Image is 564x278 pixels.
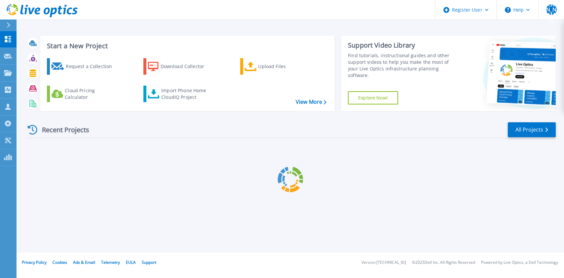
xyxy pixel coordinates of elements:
div: Cloud Pricing Calculator [65,87,118,100]
div: Find tutorials, instructional guides and other support videos to help you make the most of your L... [348,52,456,79]
div: Upload Files [258,60,311,73]
li: Powered by Live Optics, a Dell Technology [481,260,558,265]
a: Explore Now! [348,91,398,104]
a: Ads & Email [73,259,95,265]
div: Import Phone Home CloudIQ Project [161,87,213,100]
a: Cloud Pricing Calculator [47,86,121,102]
a: Download Collector [143,58,217,75]
div: Request a Collection [66,60,119,73]
h3: Start a New Project [47,42,326,50]
a: Support [142,259,156,265]
div: Download Collector [161,60,213,73]
a: Request a Collection [47,58,121,75]
a: Upload Files [240,58,314,75]
a: Privacy Policy [22,259,47,265]
li: © 2025 Dell Inc. All Rights Reserved [412,260,475,265]
div: Recent Projects [25,122,98,138]
a: Telemetry [101,259,120,265]
a: All Projects [508,122,556,137]
a: Cookies [53,259,67,265]
li: Version: [TECHNICAL_ID] [361,260,406,265]
a: EULA [126,259,136,265]
a: View More [296,99,326,105]
div: Support Video Library [348,41,456,50]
